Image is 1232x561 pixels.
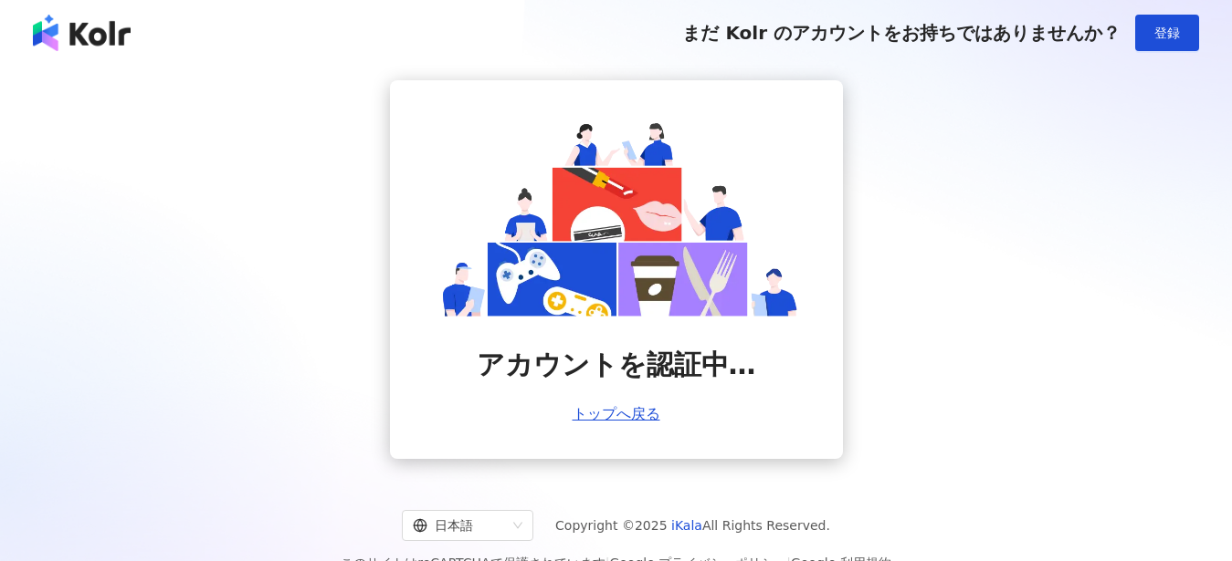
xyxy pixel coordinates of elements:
img: account is verifying [434,117,799,317]
span: 登録 [1154,26,1180,40]
div: 日本語 [413,511,506,540]
img: logo [33,15,131,51]
a: iKala [671,518,702,533]
a: トップへ戻る [573,406,660,422]
span: まだ Kolr のアカウントをお持ちではありませんか？ [682,22,1121,44]
span: Copyright © 2025 All Rights Reserved. [555,514,830,536]
button: 登録 [1135,15,1199,51]
span: アカウントを認証中… [477,346,756,384]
